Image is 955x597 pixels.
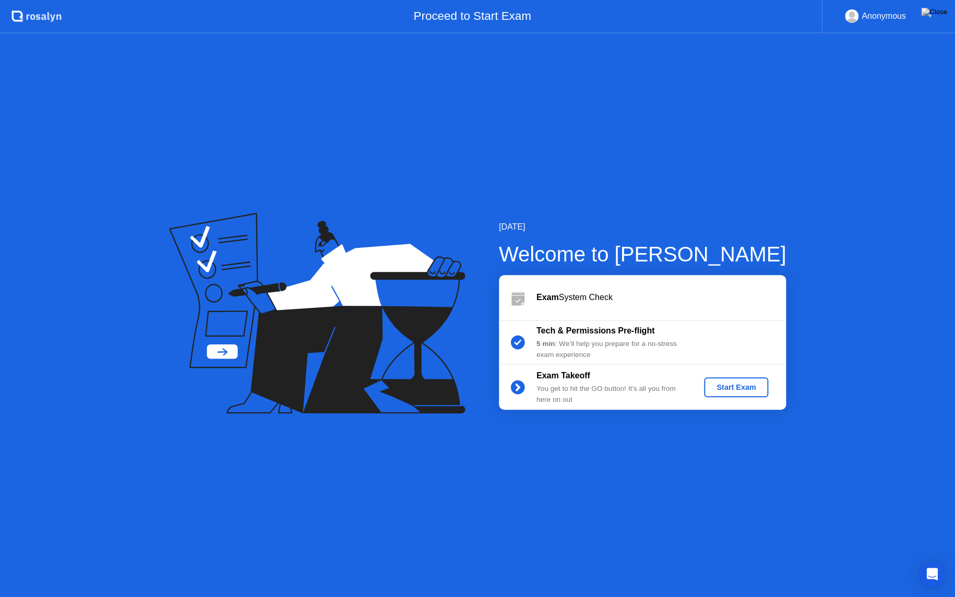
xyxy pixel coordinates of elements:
div: Open Intercom Messenger [920,562,945,587]
b: Exam [536,293,559,302]
div: : We’ll help you prepare for a no-stress exam experience [536,339,687,360]
b: Tech & Permissions Pre-flight [536,326,654,335]
img: Close [921,8,947,16]
div: You get to hit the GO button! It’s all you from here on out [536,384,687,405]
div: Anonymous [862,9,906,23]
div: System Check [536,291,786,304]
div: Welcome to [PERSON_NAME] [499,238,786,270]
b: Exam Takeoff [536,371,590,380]
div: [DATE] [499,221,786,233]
div: Start Exam [708,383,764,391]
b: 5 min [536,340,555,348]
button: Start Exam [704,377,768,397]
